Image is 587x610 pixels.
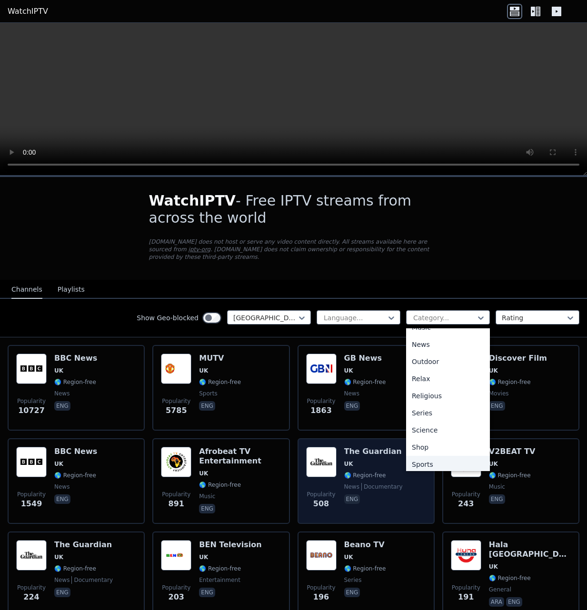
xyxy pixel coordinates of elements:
span: 891 [169,498,184,510]
span: 508 [313,498,329,510]
img: Hala London [451,540,481,571]
p: [DOMAIN_NAME] does not host or serve any video content directly. All streams available here are s... [149,238,438,261]
span: 224 [23,591,39,603]
h6: BBC News [54,447,97,456]
span: news [54,483,70,491]
img: Beano TV [306,540,337,571]
h6: Hala [GEOGRAPHIC_DATA] [489,540,571,559]
span: UK [489,367,498,374]
div: Shop [406,439,490,456]
span: 🌎 Region-free [344,472,386,479]
span: general [489,586,511,593]
span: 243 [458,498,474,510]
p: eng [344,588,360,597]
span: UK [199,553,208,561]
h6: Discover Film [489,354,547,363]
span: UK [54,460,63,468]
span: 191 [458,591,474,603]
div: Science [406,422,490,439]
span: 5785 [166,405,187,416]
span: 🌎 Region-free [199,481,241,489]
span: documentary [361,483,403,491]
span: 🌎 Region-free [344,565,386,572]
span: 🌎 Region-free [489,378,531,386]
span: Popularity [17,584,46,591]
span: Popularity [307,491,335,498]
span: 🌎 Region-free [54,378,96,386]
span: 🌎 Region-free [489,574,531,582]
h6: BBC News [54,354,97,363]
p: eng [344,401,360,411]
h6: GB News [344,354,386,363]
p: eng [54,401,70,411]
span: 🌎 Region-free [489,472,531,479]
span: WatchIPTV [149,192,236,209]
p: eng [54,494,70,504]
img: GB News [306,354,337,384]
div: Religious [406,387,490,404]
label: Show Geo-blocked [137,313,199,323]
span: UK [344,553,353,561]
img: BEN Television [161,540,191,571]
h6: V2BEAT TV [489,447,536,456]
img: BBC News [16,447,47,477]
h6: The Guardian [344,447,403,456]
p: eng [489,401,505,411]
span: 1549 [21,498,42,510]
img: The Guardian [306,447,337,477]
span: movies [489,390,509,397]
h6: BEN Television [199,540,261,550]
img: The Guardian [16,540,47,571]
span: 1863 [310,405,332,416]
h6: MUTV [199,354,241,363]
div: Series [406,404,490,422]
span: UK [489,563,498,571]
span: Popularity [452,491,480,498]
div: News [406,336,490,353]
p: eng [489,494,505,504]
span: news [344,483,359,491]
span: UK [344,460,353,468]
p: eng [199,588,215,597]
img: BBC News [16,354,47,384]
span: 🌎 Region-free [54,565,96,572]
span: 🌎 Region-free [199,565,241,572]
span: music [489,483,505,491]
span: Popularity [452,584,480,591]
a: iptv-org [189,246,211,253]
p: eng [199,401,215,411]
span: news [54,576,70,584]
span: UK [54,553,63,561]
span: UK [199,367,208,374]
p: eng [344,494,360,504]
img: MUTV [161,354,191,384]
h6: Afrobeat TV Entertainment [199,447,281,466]
div: Outdoor [406,353,490,370]
span: Popularity [162,491,190,498]
span: Popularity [17,397,46,405]
span: Popularity [162,584,190,591]
span: 🌎 Region-free [199,378,241,386]
h6: Beano TV [344,540,386,550]
span: Popularity [307,397,335,405]
span: news [54,390,70,397]
p: eng [199,504,215,513]
p: eng [506,597,522,607]
span: music [199,492,215,500]
a: WatchIPTV [8,6,48,17]
button: Channels [11,281,42,299]
span: series [344,576,362,584]
img: Afrobeat TV Entertainment [161,447,191,477]
div: Relax [406,370,490,387]
p: eng [54,588,70,597]
span: Popularity [162,397,190,405]
span: UK [199,470,208,477]
span: 10727 [18,405,45,416]
h6: The Guardian [54,540,113,550]
span: UK [489,460,498,468]
span: 🌎 Region-free [54,472,96,479]
span: sports [199,390,217,397]
button: Playlists [58,281,85,299]
span: documentary [71,576,113,584]
span: UK [344,367,353,374]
